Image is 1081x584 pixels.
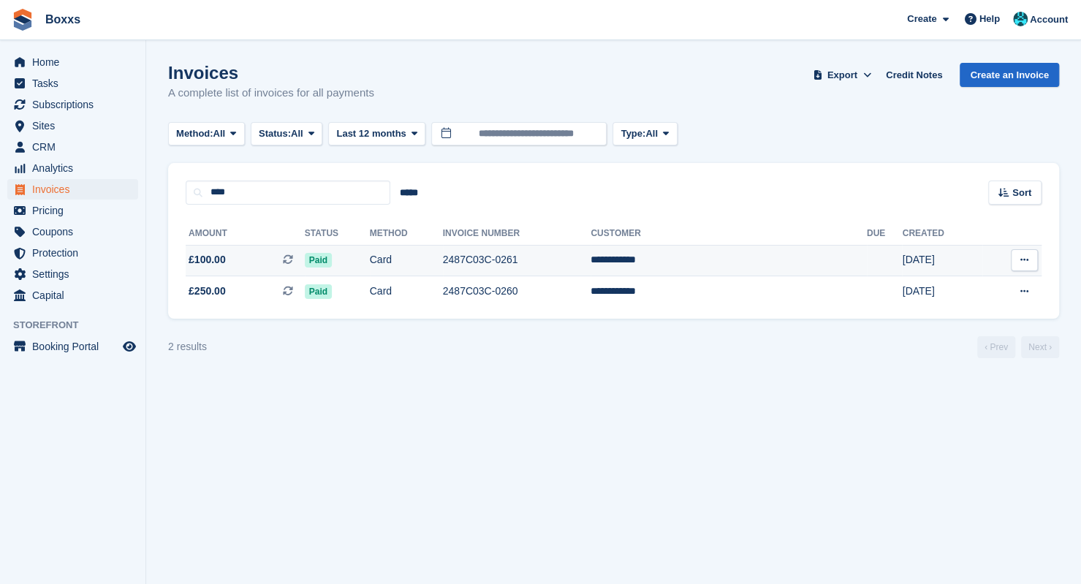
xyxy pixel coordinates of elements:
button: Type: All [612,122,677,146]
span: Account [1030,12,1068,27]
a: menu [7,137,138,157]
a: Preview store [121,338,138,355]
p: A complete list of invoices for all payments [168,85,374,102]
span: Create [907,12,936,26]
nav: Page [974,336,1062,358]
a: Create an Invoice [960,63,1059,87]
span: Settings [32,264,120,284]
span: Export [827,68,857,83]
span: Sort [1012,186,1031,200]
a: menu [7,73,138,94]
a: menu [7,158,138,178]
a: menu [7,179,138,200]
span: Last 12 months [336,126,406,141]
span: Paid [305,284,332,299]
span: £250.00 [189,284,226,299]
th: Invoice Number [443,222,591,246]
span: Paid [305,253,332,268]
td: Card [370,245,443,276]
a: menu [7,200,138,221]
span: Booking Portal [32,336,120,357]
span: Invoices [32,179,120,200]
a: menu [7,221,138,242]
button: Last 12 months [328,122,425,146]
a: menu [7,285,138,306]
button: Export [810,63,874,87]
a: Next [1021,336,1059,358]
th: Customer [591,222,866,246]
td: [DATE] [902,276,982,307]
a: menu [7,115,138,136]
th: Created [902,222,982,246]
button: Method: All [168,122,245,146]
span: Capital [32,285,120,306]
span: CRM [32,137,120,157]
span: Tasks [32,73,120,94]
a: Credit Notes [880,63,948,87]
td: 2487C03C-0261 [443,245,591,276]
img: stora-icon-8386f47178a22dfd0bd8f6a31ec36ba5ce8667c1dd55bd0f319d3a0aa187defe.svg [12,9,34,31]
span: All [291,126,303,141]
td: [DATE] [902,245,982,276]
a: menu [7,94,138,115]
span: Analytics [32,158,120,178]
span: Method: [176,126,213,141]
th: Due [867,222,903,246]
span: Type: [621,126,645,141]
a: Previous [977,336,1015,358]
th: Amount [186,222,305,246]
th: Method [370,222,443,246]
span: Help [979,12,1000,26]
a: menu [7,264,138,284]
span: Status: [259,126,291,141]
a: menu [7,52,138,72]
span: Sites [32,115,120,136]
span: Storefront [13,318,145,333]
h1: Invoices [168,63,374,83]
td: Card [370,276,443,307]
a: menu [7,336,138,357]
span: All [213,126,226,141]
span: £100.00 [189,252,226,268]
span: All [645,126,658,141]
div: 2 results [168,339,207,354]
a: menu [7,243,138,263]
th: Status [305,222,370,246]
span: Home [32,52,120,72]
a: Boxxs [39,7,86,31]
span: Protection [32,243,120,263]
span: Pricing [32,200,120,221]
span: Coupons [32,221,120,242]
td: 2487C03C-0260 [443,276,591,307]
button: Status: All [251,122,322,146]
span: Subscriptions [32,94,120,115]
img: Graham Buchan [1013,12,1028,26]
